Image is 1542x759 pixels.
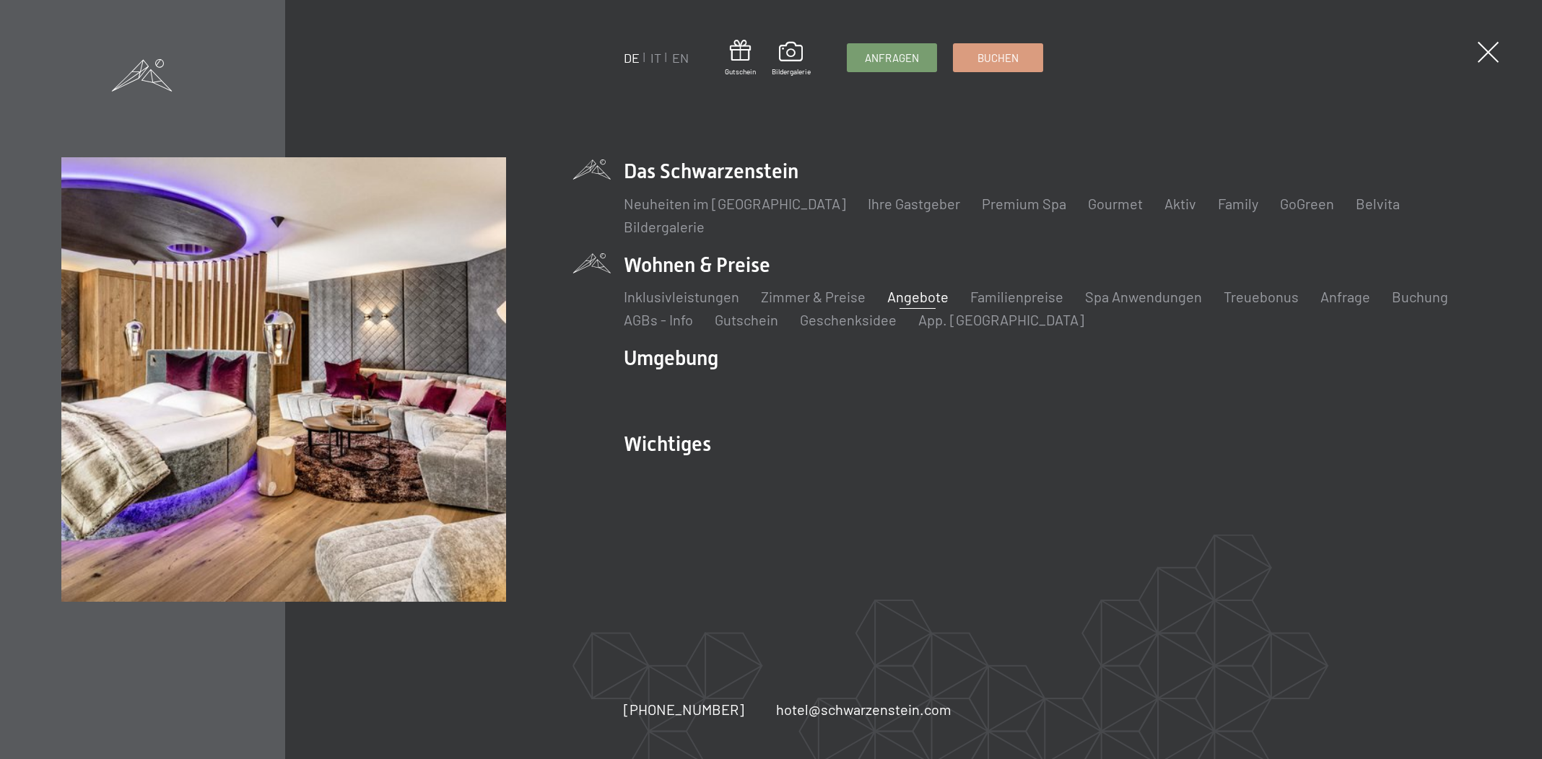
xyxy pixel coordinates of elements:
a: Gutschein [725,40,756,76]
a: Ihre Gastgeber [868,195,960,212]
a: Buchung [1392,288,1448,305]
a: AGBs - Info [624,311,693,328]
span: Bildergalerie [772,66,811,76]
span: Gutschein [725,66,756,76]
a: Gourmet [1088,195,1143,212]
a: Gutschein [715,311,778,328]
a: App. [GEOGRAPHIC_DATA] [918,311,1084,328]
a: [PHONE_NUMBER] [624,699,744,719]
a: Neuheiten im [GEOGRAPHIC_DATA] [624,195,846,212]
a: Bildergalerie [624,218,705,235]
span: Buchen [977,51,1019,66]
a: Premium Spa [982,195,1066,212]
img: Wellnesshotel Südtirol SCHWARZENSTEIN - Wellnessurlaub in den Alpen, Wandern und Wellness [61,157,505,601]
span: Anfragen [865,51,919,66]
a: Zimmer & Preise [761,288,866,305]
a: Anfrage [1320,288,1370,305]
a: Familienpreise [970,288,1063,305]
a: Bildergalerie [772,42,811,76]
span: [PHONE_NUMBER] [624,701,744,718]
a: Aktiv [1164,195,1196,212]
a: Family [1218,195,1258,212]
a: Belvita [1356,195,1400,212]
a: Inklusivleistungen [624,288,739,305]
a: Spa Anwendungen [1085,288,1202,305]
a: Angebote [887,288,949,305]
a: hotel@schwarzenstein.com [776,699,951,719]
a: Geschenksidee [800,311,897,328]
a: EN [672,50,689,66]
a: Buchen [954,44,1042,71]
a: IT [650,50,661,66]
a: Anfragen [848,44,936,71]
a: Treuebonus [1224,288,1299,305]
a: GoGreen [1280,195,1334,212]
a: DE [624,50,640,66]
